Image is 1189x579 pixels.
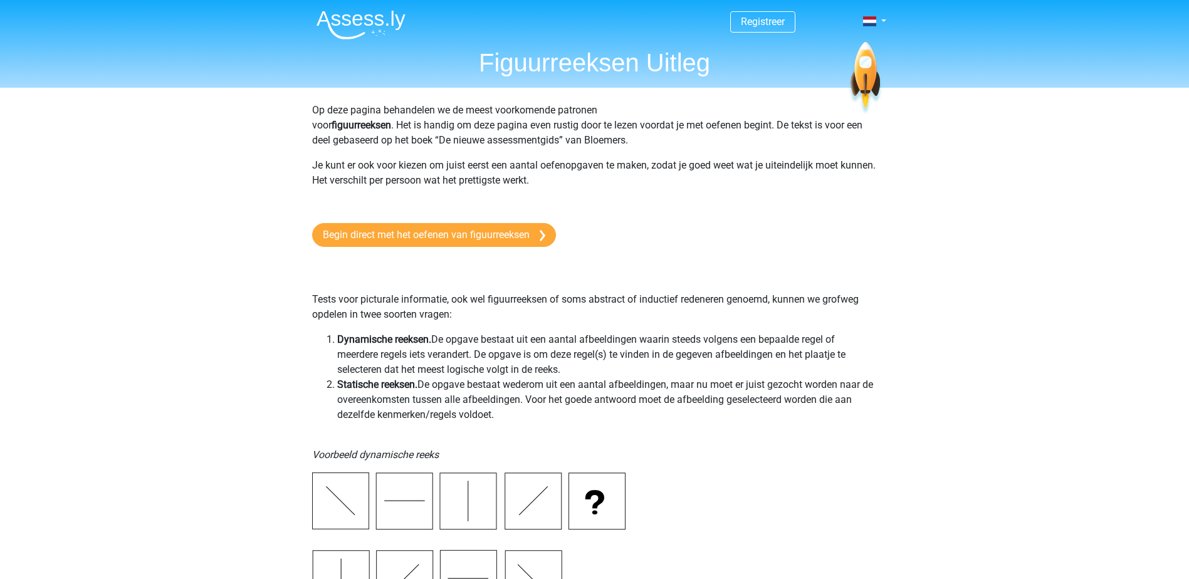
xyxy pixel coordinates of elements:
[312,223,556,247] a: Begin direct met het oefenen van figuurreeksen
[741,16,785,28] a: Registreer
[312,262,877,322] p: Tests voor picturale informatie, ook wel figuurreeksen of soms abstract of inductief redeneren ge...
[540,230,545,241] img: arrow-right.e5bd35279c78.svg
[337,378,417,390] b: Statische reeksen.
[312,103,877,148] p: Op deze pagina behandelen we de meest voorkomende patronen voor . Het is handig om deze pagina ev...
[337,377,877,422] li: De opgave bestaat wederom uit een aantal afbeeldingen, maar nu moet er juist gezocht worden naar ...
[332,119,391,131] b: figuurreeksen
[317,10,406,39] img: Assessly
[312,158,877,203] p: Je kunt er ook voor kiezen om juist eerst een aantal oefenopgaven te maken, zodat je goed weet wa...
[848,42,883,115] img: spaceship.7d73109d6933.svg
[312,449,439,461] i: Voorbeeld dynamische reeks
[306,48,883,78] h1: Figuurreeksen Uitleg
[337,333,431,345] b: Dynamische reeksen.
[337,332,877,377] li: De opgave bestaat uit een aantal afbeeldingen waarin steeds volgens een bepaalde regel of meerder...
